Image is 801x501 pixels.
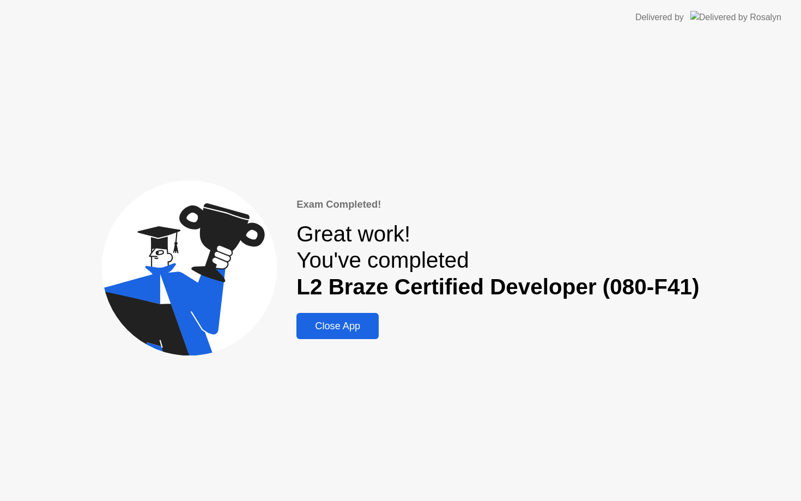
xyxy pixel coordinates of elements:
[690,11,781,23] img: Delivered by Rosalyn
[296,274,699,299] b: L2 Braze Certified Developer (080-F41)
[296,221,699,300] div: Great work! You've completed
[300,321,375,332] div: Close App
[296,197,699,212] div: Exam Completed!
[635,11,684,24] div: Delivered by
[296,313,379,339] button: Close App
